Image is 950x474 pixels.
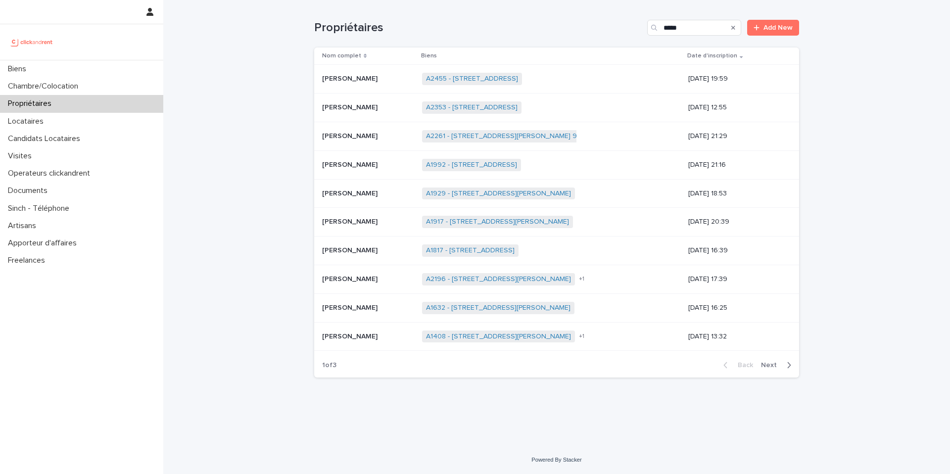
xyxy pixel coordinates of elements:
[688,275,783,284] p: [DATE] 17:39
[322,101,380,112] p: [PERSON_NAME]
[688,103,783,112] p: [DATE] 12:55
[4,82,86,91] p: Chambre/Colocation
[314,150,799,179] tr: [PERSON_NAME][PERSON_NAME] A1992 - [STREET_ADDRESS] [DATE] 21:16
[322,216,380,226] p: [PERSON_NAME]
[314,293,799,322] tr: [PERSON_NAME][PERSON_NAME] A1632 - [STREET_ADDRESS][PERSON_NAME] [DATE] 16:25
[322,273,380,284] p: [PERSON_NAME]
[322,244,380,255] p: [PERSON_NAME]
[426,132,593,141] a: A2261 - [STREET_ADDRESS][PERSON_NAME] 91440
[688,75,783,83] p: [DATE] 19:59
[579,276,584,282] span: + 1
[531,457,581,463] a: Powered By Stacker
[688,332,783,341] p: [DATE] 13:32
[314,208,799,237] tr: [PERSON_NAME][PERSON_NAME] A1917 - [STREET_ADDRESS][PERSON_NAME] [DATE] 20:39
[688,132,783,141] p: [DATE] 21:29
[4,64,34,74] p: Biens
[688,161,783,169] p: [DATE] 21:16
[4,204,77,213] p: Sinch - Téléphone
[426,332,571,341] a: A1408 - [STREET_ADDRESS][PERSON_NAME]
[314,237,799,265] tr: [PERSON_NAME][PERSON_NAME] A1817 - [STREET_ADDRESS] [DATE] 16:39
[4,238,85,248] p: Apporteur d'affaires
[426,304,570,312] a: A1632 - [STREET_ADDRESS][PERSON_NAME]
[314,122,799,150] tr: [PERSON_NAME][PERSON_NAME] A2261 - [STREET_ADDRESS][PERSON_NAME] 91440 [DATE] 21:29
[763,24,793,31] span: Add New
[314,353,344,378] p: 1 of 3
[322,73,380,83] p: [PERSON_NAME]
[747,20,799,36] a: Add New
[4,134,88,143] p: Candidats Locataires
[4,221,44,231] p: Artisans
[687,50,737,61] p: Date d'inscription
[322,130,380,141] p: [PERSON_NAME]
[4,99,59,108] p: Propriétaires
[757,361,799,370] button: Next
[4,151,40,161] p: Visites
[732,362,753,369] span: Back
[688,304,783,312] p: [DATE] 16:25
[314,265,799,293] tr: [PERSON_NAME][PERSON_NAME] A2196 - [STREET_ADDRESS][PERSON_NAME] +1[DATE] 17:39
[314,21,643,35] h1: Propriétaires
[314,322,799,351] tr: [PERSON_NAME][PERSON_NAME] A1408 - [STREET_ADDRESS][PERSON_NAME] +1[DATE] 13:32
[4,186,55,195] p: Documents
[322,331,380,341] p: [PERSON_NAME]
[426,218,569,226] a: A1917 - [STREET_ADDRESS][PERSON_NAME]
[322,159,380,169] p: [PERSON_NAME]
[426,161,517,169] a: A1992 - [STREET_ADDRESS]
[322,302,380,312] p: [PERSON_NAME]
[647,20,741,36] input: Search
[426,275,571,284] a: A2196 - [STREET_ADDRESS][PERSON_NAME]
[688,246,783,255] p: [DATE] 16:39
[314,94,799,122] tr: [PERSON_NAME][PERSON_NAME] A2353 - [STREET_ADDRESS] [DATE] 12:55
[322,188,380,198] p: [PERSON_NAME]
[421,50,437,61] p: Biens
[4,117,51,126] p: Locataires
[314,179,799,208] tr: [PERSON_NAME][PERSON_NAME] A1929 - [STREET_ADDRESS][PERSON_NAME] [DATE] 18:53
[4,169,98,178] p: Operateurs clickandrent
[688,190,783,198] p: [DATE] 18:53
[715,361,757,370] button: Back
[426,103,518,112] a: A2353 - [STREET_ADDRESS]
[688,218,783,226] p: [DATE] 20:39
[426,246,515,255] a: A1817 - [STREET_ADDRESS]
[761,362,783,369] span: Next
[426,75,518,83] a: A2455 - [STREET_ADDRESS]
[314,65,799,94] tr: [PERSON_NAME][PERSON_NAME] A2455 - [STREET_ADDRESS] [DATE] 19:59
[8,32,56,52] img: UCB0brd3T0yccxBKYDjQ
[322,50,361,61] p: Nom complet
[426,190,571,198] a: A1929 - [STREET_ADDRESS][PERSON_NAME]
[4,256,53,265] p: Freelances
[579,333,584,339] span: + 1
